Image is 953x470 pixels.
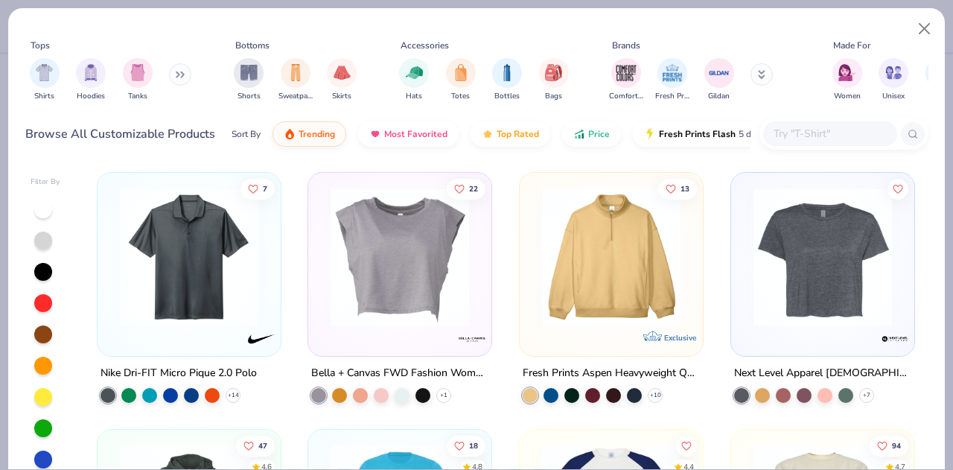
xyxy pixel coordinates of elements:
[30,58,60,102] button: filter button
[887,178,908,199] button: Like
[130,64,146,81] img: Tanks Image
[746,188,899,326] img: c38c874d-42b5-4d71-8780-7fdc484300a7
[265,188,418,326] img: 24bf7366-3a35-45c3-93fe-33e7e862fc5a
[83,64,99,81] img: Hoodies Image
[128,91,147,102] span: Tanks
[609,91,643,102] span: Comfort Colors
[470,442,479,449] span: 18
[76,58,106,102] button: filter button
[272,121,346,147] button: Trending
[384,128,447,140] span: Most Favorited
[234,58,264,102] button: filter button
[446,58,476,102] button: filter button
[369,128,381,140] img: most_fav.gif
[734,364,911,383] div: Next Level Apparel [DEMOGRAPHIC_DATA]' Festival Cali Crop T-Shirt
[588,128,610,140] span: Price
[287,64,304,81] img: Sweatpants Image
[123,58,153,102] div: filter for Tanks
[451,91,470,102] span: Totes
[885,64,902,81] img: Unisex Image
[833,39,870,52] div: Made For
[650,391,661,400] span: + 10
[545,91,562,102] span: Bags
[76,58,106,102] div: filter for Hoodies
[832,58,862,102] button: filter button
[25,125,215,143] div: Browse All Customizable Products
[633,121,805,147] button: Fresh Prints Flash5 day delivery
[246,324,275,354] img: Nike logo
[284,128,296,140] img: trending.gif
[401,39,449,52] div: Accessories
[644,128,656,140] img: flash.gif
[299,128,335,140] span: Trending
[278,91,313,102] span: Sweatpants
[323,188,476,326] img: c768ab5a-8da2-4a2e-b8dd-29752a77a1e5
[832,58,862,102] div: filter for Women
[236,435,275,456] button: Like
[492,58,522,102] button: filter button
[234,58,264,102] div: filter for Shorts
[708,62,730,84] img: Gildan Image
[311,364,488,383] div: Bella + Canvas FWD Fashion Women's Festival Crop Tank
[664,333,696,343] span: Exclusive
[278,58,313,102] div: filter for Sweatpants
[870,435,908,456] button: Like
[31,177,60,188] div: Filter By
[238,91,261,102] span: Shorts
[739,126,794,143] span: 5 day delivery
[545,64,561,81] img: Bags Image
[399,58,429,102] button: filter button
[499,64,515,81] img: Bottles Image
[659,128,736,140] span: Fresh Prints Flash
[112,188,266,326] img: 21fda654-1eb2-4c2c-b188-be26a870e180
[539,58,569,102] div: filter for Bags
[334,64,351,81] img: Skirts Image
[471,121,550,147] button: Top Rated
[497,128,539,140] span: Top Rated
[838,64,855,81] img: Women Image
[36,64,53,81] img: Shirts Image
[77,91,105,102] span: Hoodies
[470,185,479,192] span: 22
[235,39,270,52] div: Bottoms
[240,178,275,199] button: Like
[772,125,887,142] input: Try "T-Shirt"
[658,178,697,199] button: Like
[492,58,522,102] div: filter for Bottles
[655,58,689,102] button: filter button
[453,64,469,81] img: Totes Image
[278,58,313,102] button: filter button
[406,91,422,102] span: Hats
[655,58,689,102] div: filter for Fresh Prints
[327,58,357,102] div: filter for Skirts
[258,442,267,449] span: 47
[609,58,643,102] div: filter for Comfort Colors
[494,91,520,102] span: Bottles
[523,364,700,383] div: Fresh Prints Aspen Heavyweight Quarter-Zip
[406,64,423,81] img: Hats Image
[655,91,689,102] span: Fresh Prints
[440,391,447,400] span: + 1
[482,128,494,140] img: TopRated.gif
[562,121,621,147] button: Price
[263,185,267,192] span: 7
[615,62,637,84] img: Comfort Colors Image
[30,58,60,102] div: filter for Shirts
[101,364,257,383] div: Nike Dri-FIT Micro Pique 2.0 Polo
[879,58,908,102] button: filter button
[399,58,429,102] div: filter for Hats
[227,391,238,400] span: + 14
[539,58,569,102] button: filter button
[834,91,861,102] span: Women
[446,58,476,102] div: filter for Totes
[879,58,908,102] div: filter for Unisex
[31,39,50,52] div: Tops
[232,127,261,141] div: Sort By
[880,324,910,354] img: Next Level Apparel logo
[892,442,901,449] span: 94
[882,91,905,102] span: Unisex
[676,435,697,456] button: Like
[332,91,351,102] span: Skirts
[535,188,688,326] img: a5fef0f3-26ac-4d1f-8e04-62fc7b7c0c3a
[327,58,357,102] button: filter button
